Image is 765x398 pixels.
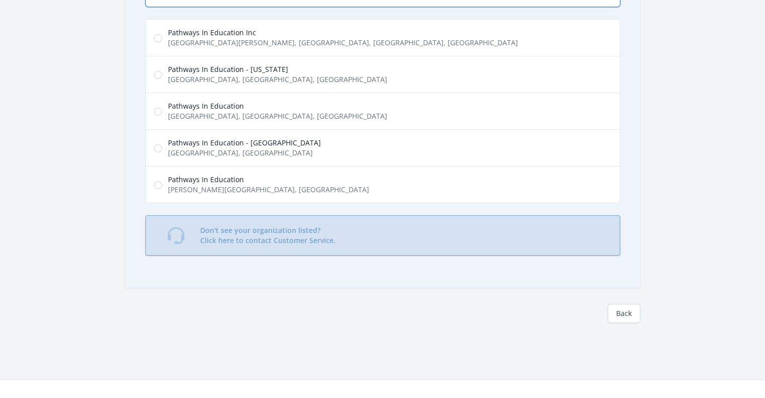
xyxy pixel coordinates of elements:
span: [GEOGRAPHIC_DATA], [GEOGRAPHIC_DATA], [GEOGRAPHIC_DATA] [168,111,387,121]
span: [GEOGRAPHIC_DATA], [GEOGRAPHIC_DATA] [168,148,321,158]
a: Back [608,304,640,323]
span: Pathways In Education - [US_STATE] [168,64,387,74]
input: Pathways In Education Inc [GEOGRAPHIC_DATA][PERSON_NAME], [GEOGRAPHIC_DATA], [GEOGRAPHIC_DATA], [... [154,34,162,42]
span: [GEOGRAPHIC_DATA], [GEOGRAPHIC_DATA], [GEOGRAPHIC_DATA] [168,74,387,85]
span: Pathways In Education Inc [168,28,518,38]
input: Pathways In Education - [GEOGRAPHIC_DATA] [GEOGRAPHIC_DATA], [GEOGRAPHIC_DATA] [154,144,162,152]
span: [PERSON_NAME][GEOGRAPHIC_DATA], [GEOGRAPHIC_DATA] [168,185,369,195]
p: Don't see your organization listed? Click here to contact Customer Service. [200,225,335,246]
span: [GEOGRAPHIC_DATA][PERSON_NAME], [GEOGRAPHIC_DATA], [GEOGRAPHIC_DATA], [GEOGRAPHIC_DATA] [168,38,518,48]
span: Pathways In Education [168,101,387,111]
input: Pathways In Education - [US_STATE] [GEOGRAPHIC_DATA], [GEOGRAPHIC_DATA], [GEOGRAPHIC_DATA] [154,71,162,79]
span: Pathways In Education [168,175,369,185]
input: Pathways In Education [GEOGRAPHIC_DATA], [GEOGRAPHIC_DATA], [GEOGRAPHIC_DATA] [154,108,162,116]
a: Don't see your organization listed?Click here to contact Customer Service. [145,215,620,256]
input: Pathways In Education [PERSON_NAME][GEOGRAPHIC_DATA], [GEOGRAPHIC_DATA] [154,181,162,189]
span: Pathways In Education - [GEOGRAPHIC_DATA] [168,138,321,148]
